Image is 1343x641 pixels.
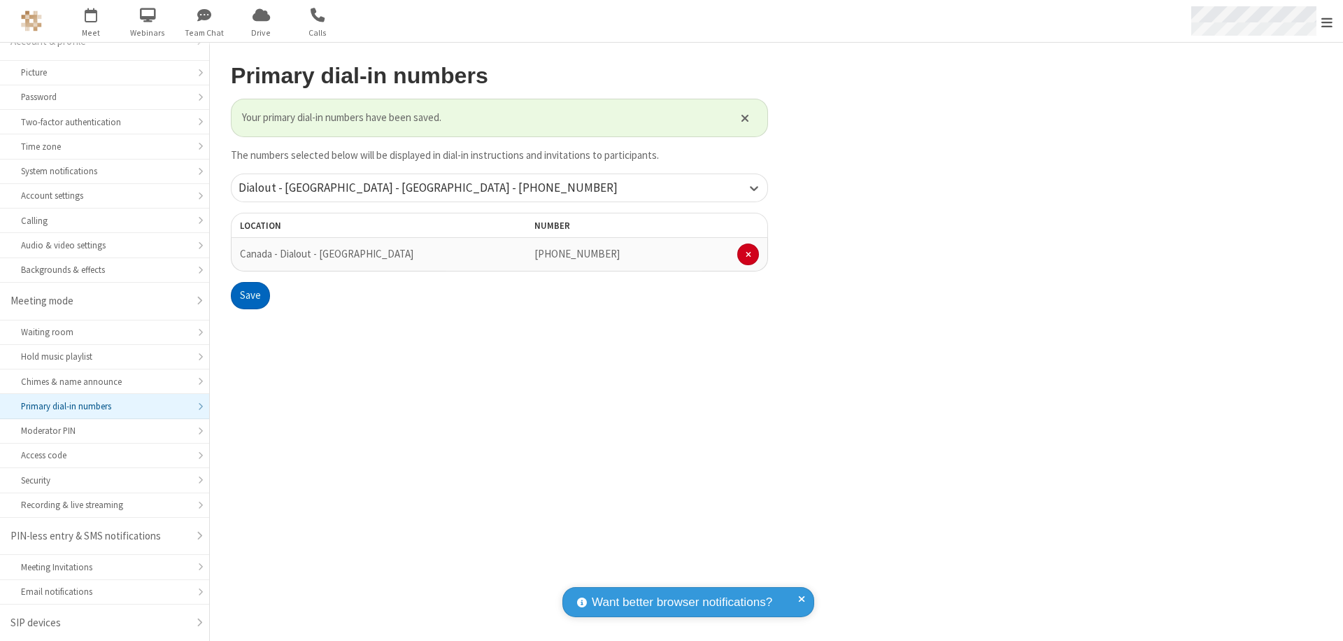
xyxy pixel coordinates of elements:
td: Canada - Dialout - [GEOGRAPHIC_DATA] [231,238,446,271]
div: Picture [21,66,188,79]
div: Audio & video settings [21,239,188,252]
div: Meeting mode [10,293,188,309]
div: Backgrounds & effects [21,263,188,276]
button: Close alert [734,107,757,128]
div: Time zone [21,140,188,153]
p: The numbers selected below will be displayed in dial-in instructions and invitations to participa... [231,148,768,164]
span: Want better browser notifications? [592,593,772,612]
div: Recording & live streaming [21,498,188,512]
span: Dialout - [GEOGRAPHIC_DATA] - [GEOGRAPHIC_DATA] - [PHONE_NUMBER] [239,180,618,195]
div: Security [21,474,188,487]
th: Number [526,213,768,238]
div: PIN-less entry & SMS notifications [10,528,188,544]
span: Meet [65,27,118,39]
div: Waiting room [21,325,188,339]
div: Access code [21,449,188,462]
div: Calling [21,214,188,227]
div: Hold music playlist [21,350,188,363]
div: Chimes & name announce [21,375,188,388]
span: Webinars [122,27,174,39]
th: Location [231,213,446,238]
span: Team Chat [178,27,231,39]
span: Your primary dial-in numbers have been saved. [242,110,723,126]
span: [PHONE_NUMBER] [534,247,620,260]
button: Save [231,282,270,310]
span: Calls [292,27,344,39]
div: Moderator PIN [21,424,188,437]
div: SIP devices [10,615,188,631]
div: Account settings [21,189,188,202]
div: System notifications [21,164,188,178]
div: Email notifications [21,585,188,598]
div: Meeting Invitations [21,561,188,574]
img: QA Selenium DO NOT DELETE OR CHANGE [21,10,42,31]
div: Primary dial-in numbers [21,400,188,413]
div: Password [21,90,188,104]
span: Drive [235,27,287,39]
h2: Primary dial-in numbers [231,64,768,88]
div: Two-factor authentication [21,115,188,129]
